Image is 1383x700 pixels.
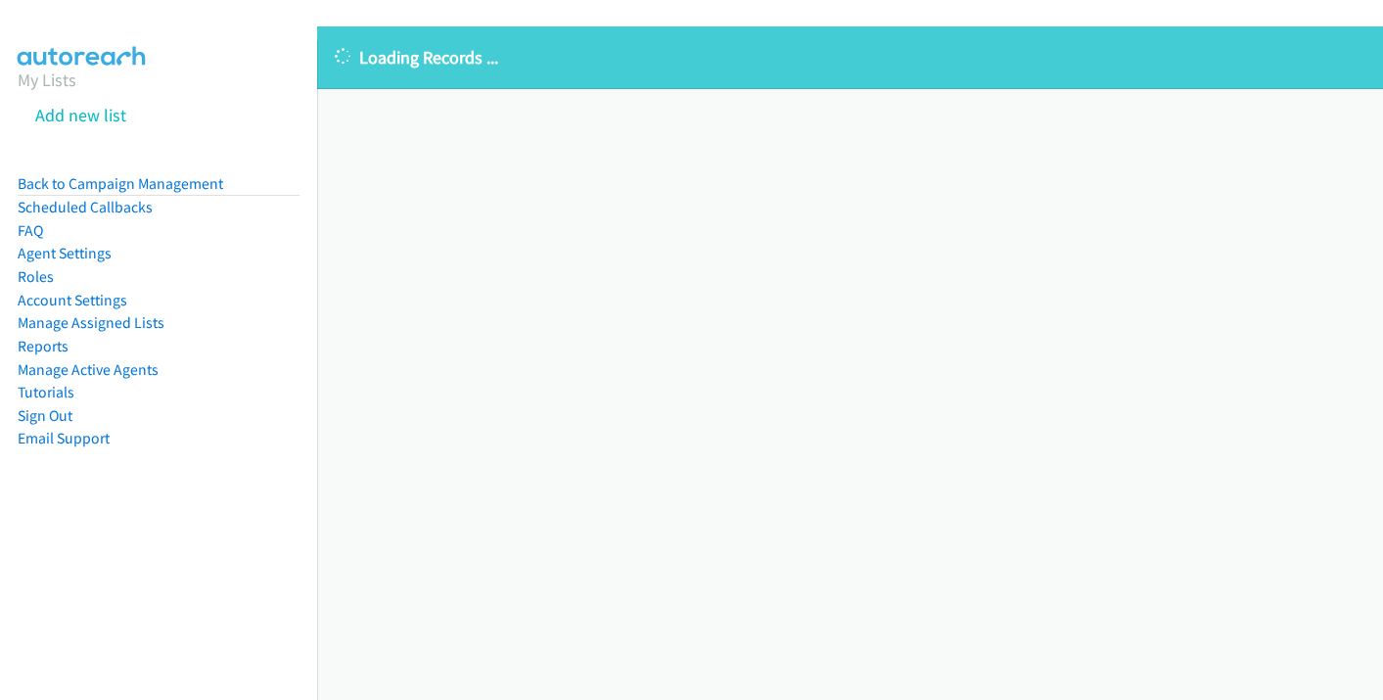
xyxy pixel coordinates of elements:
a: My Lists [18,69,76,91]
a: Add new list [35,104,126,126]
a: Agent Settings [18,244,112,262]
a: Tutorials [18,383,74,401]
a: Manage Active Agents [18,360,159,379]
a: Scheduled Callbacks [18,198,153,216]
a: FAQ [18,221,43,240]
a: Back to Campaign Management [18,174,223,193]
a: Email Support [18,429,110,447]
a: Manage Assigned Lists [18,313,164,332]
a: Roles [18,267,54,286]
a: Account Settings [18,291,127,309]
a: Reports [18,337,69,355]
a: Sign Out [18,406,72,425]
p: Loading Records ... [335,44,1365,70]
